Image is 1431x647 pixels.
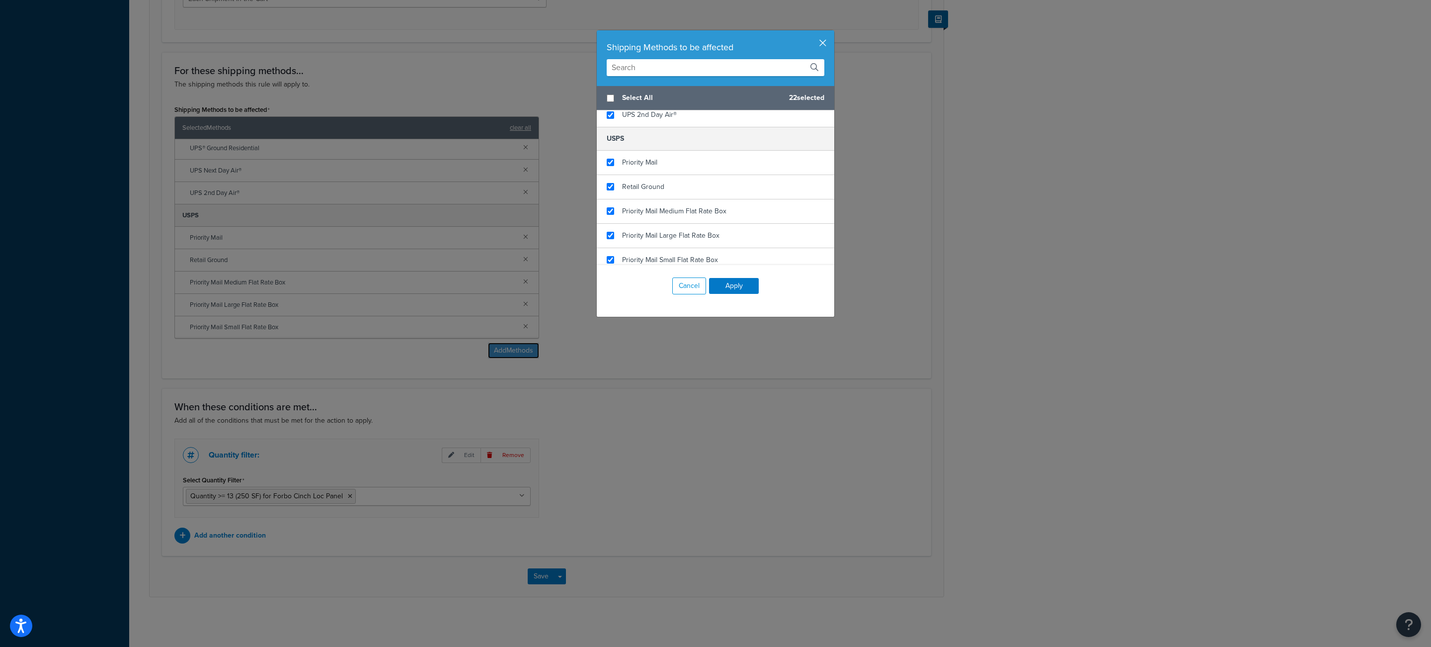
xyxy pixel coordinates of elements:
[607,40,824,54] div: Shipping Methods to be affected
[607,59,824,76] input: Search
[597,127,834,150] h5: USPS
[672,277,706,294] button: Cancel
[622,182,664,192] span: Retail Ground
[622,157,657,168] span: Priority Mail
[622,255,718,265] span: Priority Mail Small Flat Rate Box
[709,278,759,294] button: Apply
[622,206,726,216] span: Priority Mail Medium Flat Rate Box
[622,109,677,120] span: UPS 2nd Day Air®
[597,86,834,110] div: 22 selected
[622,91,781,105] span: Select All
[622,230,719,241] span: Priority Mail Large Flat Rate Box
